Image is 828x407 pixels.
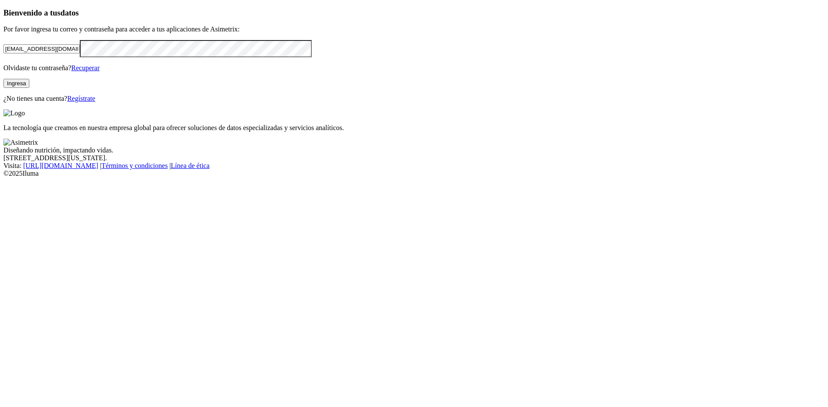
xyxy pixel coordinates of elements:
[3,64,825,72] p: Olvidaste tu contraseña?
[3,109,25,117] img: Logo
[3,170,825,177] div: © 2025 Iluma
[71,64,100,71] a: Recuperar
[67,95,95,102] a: Regístrate
[3,139,38,146] img: Asimetrix
[3,79,29,88] button: Ingresa
[3,162,825,170] div: Visita : | |
[101,162,168,169] a: Términos y condiciones
[3,154,825,162] div: [STREET_ADDRESS][US_STATE].
[171,162,210,169] a: Línea de ética
[3,8,825,18] h3: Bienvenido a tus
[3,44,80,53] input: Tu correo
[3,146,825,154] div: Diseñando nutrición, impactando vidas.
[3,95,825,103] p: ¿No tienes una cuenta?
[23,162,98,169] a: [URL][DOMAIN_NAME]
[60,8,79,17] span: datos
[3,124,825,132] p: La tecnología que creamos en nuestra empresa global para ofrecer soluciones de datos especializad...
[3,25,825,33] p: Por favor ingresa tu correo y contraseña para acceder a tus aplicaciones de Asimetrix:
